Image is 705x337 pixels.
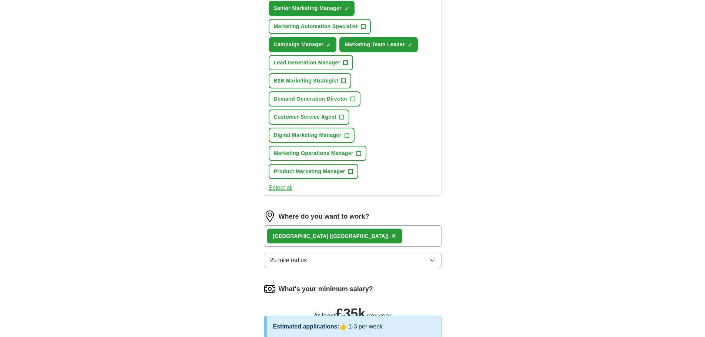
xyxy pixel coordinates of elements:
span: Demand Generation Director [274,95,348,103]
button: × [392,230,396,242]
span: At least [313,312,336,320]
span: ([GEOGRAPHIC_DATA]) [330,233,389,239]
span: Marketing Team Leader [345,41,405,48]
span: × [392,232,396,240]
button: Demand Generation Director [269,91,361,107]
strong: [GEOGRAPHIC_DATA] [273,233,329,239]
span: 👍 1-3 per week [339,323,383,330]
button: Digital Marketing Manager [269,128,355,143]
button: Marketing Operations Manager [269,146,366,161]
span: Customer Service Agent [274,113,337,121]
span: ✓ [326,42,331,48]
button: Senior Marketing Manager✓ [269,1,355,16]
span: per year [367,312,392,320]
span: Campaign Manager [274,41,324,48]
button: Marketing Automation Specialist [269,19,371,34]
span: Marketing Automation Specialist [274,23,358,30]
img: salary.png [264,283,276,295]
span: Marketing Operations Manager [274,149,353,157]
button: Campaign Manager✓ [269,37,337,52]
span: Digital Marketing Manager [274,131,342,139]
span: Product Marketing Manager [274,168,345,175]
button: 25 mile radius [264,253,442,268]
button: B2B Marketing Strategist [269,73,352,88]
button: Product Marketing Manager [269,164,358,179]
label: What's your minimum salary? [279,284,373,294]
span: ✓ [345,6,349,12]
button: Marketing Team Leader✓ [339,37,418,52]
button: Customer Service Agent [269,109,350,125]
button: Lead Generation Manager [269,55,353,70]
button: Select all [269,183,293,192]
span: Senior Marketing Manager [274,4,342,12]
span: Lead Generation Manager [274,59,340,67]
img: location.png [264,210,276,222]
span: ✓ [408,42,412,48]
span: 25 mile radius [270,256,307,265]
span: £ 35k [336,306,365,321]
span: B2B Marketing Strategist [274,77,339,85]
span: Estimated applications: [273,323,340,330]
label: Where do you want to work? [279,212,369,222]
